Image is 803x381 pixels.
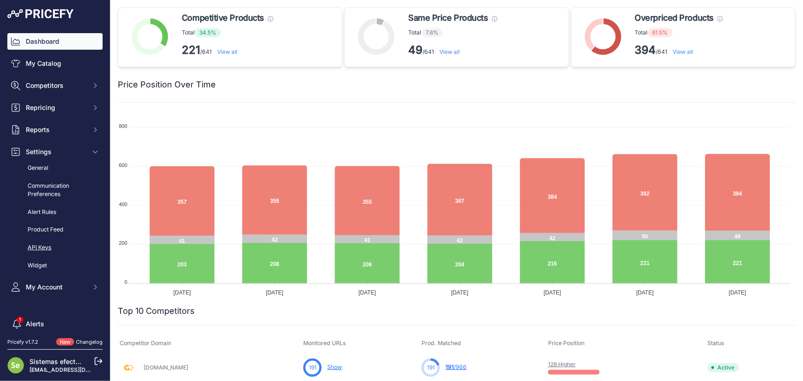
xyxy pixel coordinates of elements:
[182,12,264,24] span: Competitive Products
[673,48,693,55] a: View all
[56,338,74,346] span: New
[182,28,273,37] p: Total
[217,48,237,55] a: View all
[303,340,346,346] span: Monitored URLs
[173,290,191,296] tspan: [DATE]
[648,28,673,37] span: 61.5%
[7,9,74,18] img: Pricefy Logo
[422,340,461,346] span: Prod. Matched
[119,240,127,246] tspan: 200
[119,162,127,168] tspan: 600
[707,363,739,372] span: Active
[7,33,103,50] a: Dashboard
[439,48,460,55] a: View all
[7,144,103,160] button: Settings
[29,366,126,373] a: [EMAIL_ADDRESS][DOMAIN_NAME]
[7,55,103,72] a: My Catalog
[635,12,714,24] span: Overpriced Products
[26,81,86,90] span: Competitors
[7,240,103,256] a: API Keys
[7,204,103,220] a: Alert Rules
[358,290,376,296] tspan: [DATE]
[309,364,317,372] span: 191
[548,361,576,368] a: 128 Higher
[120,340,171,346] span: Competitor Domain
[7,338,38,346] div: Pricefy v1.7.2
[7,99,103,116] button: Repricing
[548,340,584,346] span: Price Position
[635,43,656,57] strong: 394
[119,123,127,129] tspan: 800
[445,364,454,370] span: 191
[7,316,103,332] a: Alerts
[7,258,103,274] a: Widget
[29,358,91,365] a: Sistemas efectoLed
[327,364,342,370] a: Show
[266,290,283,296] tspan: [DATE]
[118,305,195,317] h2: Top 10 Competitors
[7,178,103,202] a: Communication Preferences
[26,283,86,292] span: My Account
[729,290,746,296] tspan: [DATE]
[195,28,221,37] span: 34.5%
[26,125,86,134] span: Reports
[7,33,103,367] nav: Sidebar
[7,222,103,238] a: Product Feed
[544,290,561,296] tspan: [DATE]
[408,28,497,37] p: Total
[7,160,103,176] a: General
[421,28,443,37] span: 7.6%
[408,43,497,58] p: /641
[182,43,273,58] p: /641
[635,28,723,37] p: Total
[118,78,216,91] h2: Price Position Over Time
[26,103,86,112] span: Repricing
[144,364,188,371] a: [DOMAIN_NAME]
[451,290,468,296] tspan: [DATE]
[7,77,103,94] button: Competitors
[427,364,435,372] span: 191
[76,339,103,345] a: Changelog
[119,202,127,207] tspan: 400
[26,147,86,156] span: Settings
[408,43,422,57] strong: 49
[124,279,127,285] tspan: 0
[7,279,103,295] button: My Account
[707,340,724,346] span: Status
[182,43,200,57] strong: 221
[636,290,654,296] tspan: [DATE]
[635,43,723,58] p: /641
[445,364,467,370] a: 191/966
[408,12,488,24] span: Same Price Products
[7,121,103,138] button: Reports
